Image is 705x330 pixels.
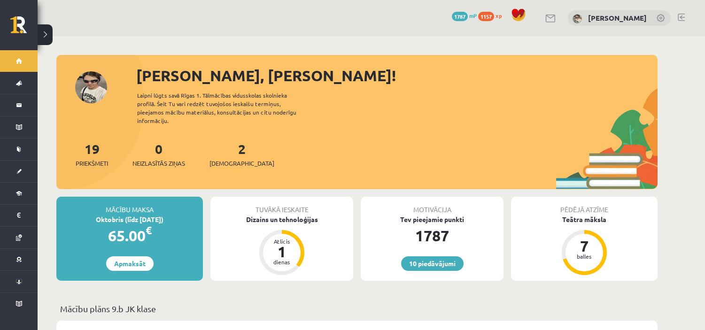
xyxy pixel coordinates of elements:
[268,238,296,244] div: Atlicis
[511,197,658,215] div: Pēdējā atzīme
[469,12,477,19] span: mP
[56,197,203,215] div: Mācību maksa
[478,12,494,21] span: 1157
[268,244,296,259] div: 1
[268,259,296,265] div: dienas
[401,256,464,271] a: 10 piedāvājumi
[210,197,353,215] div: Tuvākā ieskaite
[511,215,658,276] a: Teātra māksla 7 balles
[56,224,203,247] div: 65.00
[132,159,185,168] span: Neizlasītās ziņas
[60,302,654,315] p: Mācību plāns 9.b JK klase
[76,140,108,168] a: 19Priekšmeti
[570,253,598,259] div: balles
[452,12,477,19] a: 1787 mP
[361,197,504,215] div: Motivācija
[511,215,658,224] div: Teātra māksla
[210,215,353,276] a: Dizains un tehnoloģijas Atlicis 1 dienas
[56,215,203,224] div: Oktobris (līdz [DATE])
[573,14,582,23] img: Marija Tjarve
[361,215,504,224] div: Tev pieejamie punkti
[588,13,647,23] a: [PERSON_NAME]
[209,140,274,168] a: 2[DEMOGRAPHIC_DATA]
[106,256,154,271] a: Apmaksāt
[361,224,504,247] div: 1787
[146,223,152,237] span: €
[10,16,38,40] a: Rīgas 1. Tālmācības vidusskola
[570,238,598,253] div: 7
[137,91,313,125] div: Laipni lūgts savā Rīgas 1. Tālmācības vidusskolas skolnieka profilā. Šeit Tu vari redzēt tuvojošo...
[478,12,506,19] a: 1157 xp
[132,140,185,168] a: 0Neizlasītās ziņas
[452,12,468,21] span: 1787
[210,215,353,224] div: Dizains un tehnoloģijas
[76,159,108,168] span: Priekšmeti
[209,159,274,168] span: [DEMOGRAPHIC_DATA]
[136,64,658,87] div: [PERSON_NAME], [PERSON_NAME]!
[496,12,502,19] span: xp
